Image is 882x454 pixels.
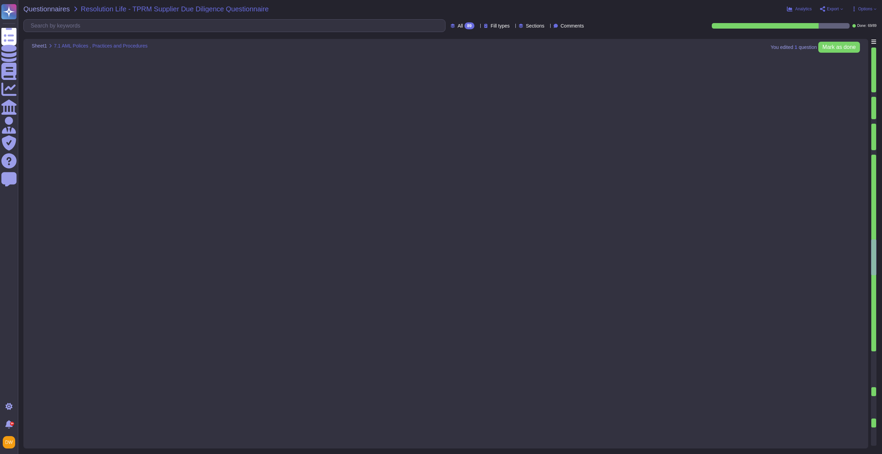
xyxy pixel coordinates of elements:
[491,23,510,28] span: Fill types
[3,436,15,448] img: user
[794,45,797,50] b: 1
[787,6,812,12] button: Analytics
[23,6,70,12] span: Questionnaires
[857,24,866,28] span: Done:
[54,43,147,48] span: 7.1 AML Polices , Practices and Procedures
[868,24,876,28] span: 69 / 89
[27,20,445,32] input: Search by keywords
[526,23,544,28] span: Sections
[795,7,812,11] span: Analytics
[561,23,584,28] span: Comments
[10,422,14,426] div: 9+
[81,6,269,12] span: Resolution Life - TPRM Supplier Due Diligence Questionnaire
[858,7,872,11] span: Options
[827,7,839,11] span: Export
[464,22,474,29] div: 89
[32,43,47,48] span: Sheet1
[771,45,817,50] span: You edited question
[458,23,463,28] span: All
[1,435,20,450] button: user
[822,44,856,50] span: Mark as done
[818,42,860,53] button: Mark as done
